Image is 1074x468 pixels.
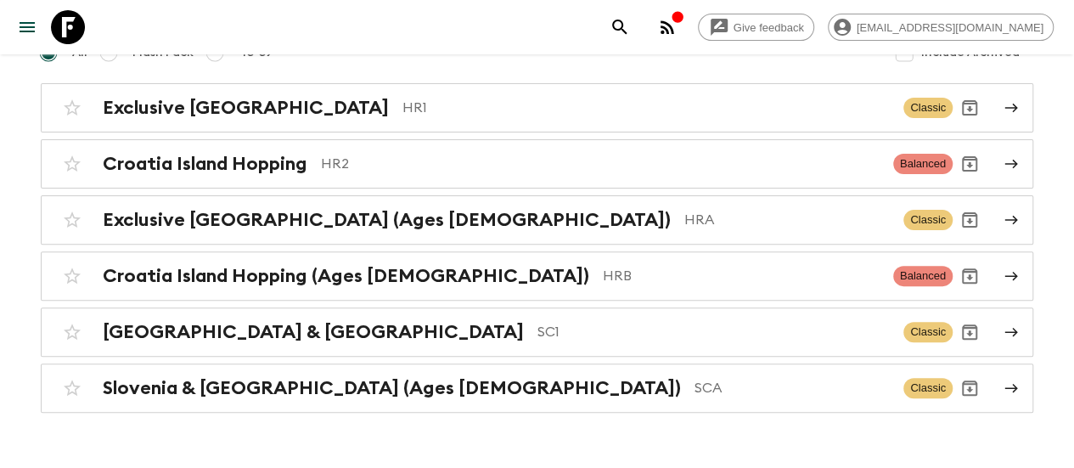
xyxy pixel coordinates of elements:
h2: Croatia Island Hopping (Ages [DEMOGRAPHIC_DATA]) [103,265,589,287]
button: Archive [953,371,987,405]
h2: Exclusive [GEOGRAPHIC_DATA] [103,97,389,119]
p: HR1 [402,98,890,118]
h2: Slovenia & [GEOGRAPHIC_DATA] (Ages [DEMOGRAPHIC_DATA]) [103,377,681,399]
span: Classic [903,98,953,118]
div: [EMAIL_ADDRESS][DOMAIN_NAME] [828,14,1054,41]
p: SC1 [537,322,890,342]
a: Exclusive [GEOGRAPHIC_DATA]HR1ClassicArchive [41,83,1033,133]
span: Balanced [893,154,953,174]
a: Croatia Island HoppingHR2BalancedArchive [41,139,1033,189]
a: Give feedback [698,14,814,41]
button: Archive [953,91,987,125]
h2: Croatia Island Hopping [103,153,307,175]
a: [GEOGRAPHIC_DATA] & [GEOGRAPHIC_DATA]SC1ClassicArchive [41,307,1033,357]
p: HRA [684,210,890,230]
h2: [GEOGRAPHIC_DATA] & [GEOGRAPHIC_DATA] [103,321,524,343]
span: Classic [903,378,953,398]
button: search adventures [603,10,637,44]
span: Classic [903,322,953,342]
span: [EMAIL_ADDRESS][DOMAIN_NAME] [847,21,1053,34]
button: Archive [953,259,987,293]
span: Balanced [893,266,953,286]
span: Give feedback [724,21,813,34]
span: Classic [903,210,953,230]
p: HR2 [321,154,880,174]
button: Archive [953,147,987,181]
button: Archive [953,315,987,349]
a: Croatia Island Hopping (Ages [DEMOGRAPHIC_DATA])HRBBalancedArchive [41,251,1033,301]
a: Exclusive [GEOGRAPHIC_DATA] (Ages [DEMOGRAPHIC_DATA])HRAClassicArchive [41,195,1033,245]
p: HRB [603,266,880,286]
p: SCA [694,378,890,398]
button: menu [10,10,44,44]
button: Archive [953,203,987,237]
h2: Exclusive [GEOGRAPHIC_DATA] (Ages [DEMOGRAPHIC_DATA]) [103,209,671,231]
a: Slovenia & [GEOGRAPHIC_DATA] (Ages [DEMOGRAPHIC_DATA])SCAClassicArchive [41,364,1033,413]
